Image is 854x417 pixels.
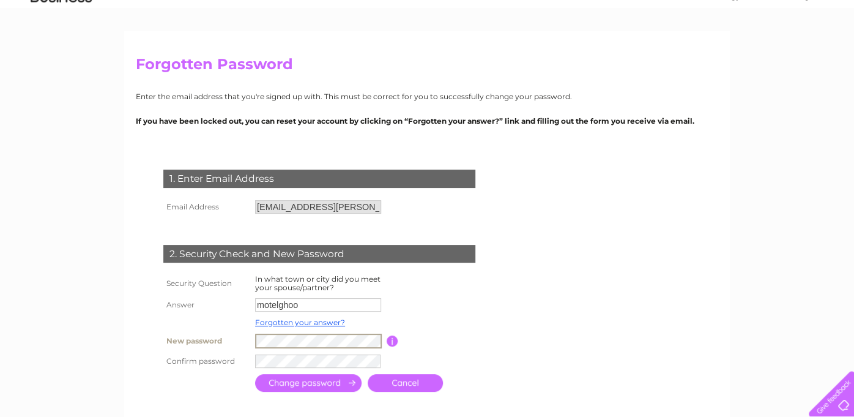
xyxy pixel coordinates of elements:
[387,336,398,347] input: Information
[136,56,718,79] h2: Forgotten Password
[623,6,708,21] a: 0333 014 3131
[163,245,475,263] div: 2. Security Check and New Password
[255,274,381,292] label: In what town or city did you meet your spouse/partner?
[160,331,252,351] th: New password
[30,32,92,69] img: logo.png
[160,351,252,371] th: Confirm password
[255,374,362,392] input: Submit
[163,170,475,188] div: 1. Enter Email Address
[683,52,706,61] a: Water
[792,52,809,61] a: Blog
[136,91,718,102] p: Enter the email address that you're signed up with. This must be correct for you to successfully ...
[817,52,847,61] a: Contact
[139,7,717,59] div: Clear Business is a trading name of Verastar Limited (registered in [GEOGRAPHIC_DATA] No. 3667643...
[748,52,784,61] a: Telecoms
[368,374,443,392] a: Cancel
[136,115,718,127] p: If you have been locked out, you can reset your account by clicking on “Forgotten your answer?” l...
[160,272,252,295] th: Security Question
[255,318,345,327] a: Forgotten your answer?
[160,295,252,315] th: Answer
[713,52,740,61] a: Energy
[160,197,252,217] th: Email Address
